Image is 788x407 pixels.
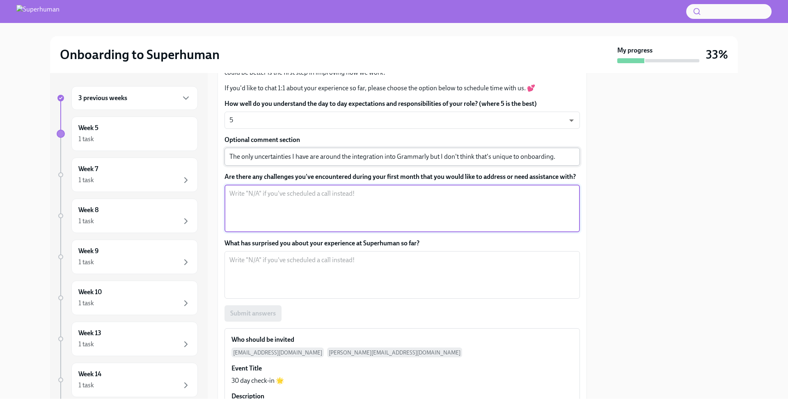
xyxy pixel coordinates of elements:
[229,152,575,162] textarea: The only uncertainties I have are around the integration into Grammarly but I don't think that's ...
[78,247,98,256] h6: Week 9
[78,370,101,379] h6: Week 14
[78,329,101,338] h6: Week 13
[224,99,580,108] label: How well do you understand the day to day expectations and responsibilities of your role? (where ...
[16,5,60,18] img: Superhuman
[706,47,728,62] h3: 33%
[78,123,98,133] h6: Week 5
[617,46,653,55] strong: My progress
[71,86,198,110] div: 3 previous weeks
[57,240,198,274] a: Week 91 task
[78,165,98,174] h6: Week 7
[231,364,262,373] h6: Event Title
[327,348,462,357] span: [PERSON_NAME][EMAIL_ADDRESS][DOMAIN_NAME]
[57,322,198,356] a: Week 131 task
[57,363,198,397] a: Week 141 task
[231,348,324,357] span: [EMAIL_ADDRESS][DOMAIN_NAME]
[78,206,98,215] h6: Week 8
[78,135,94,144] div: 1 task
[78,94,127,103] h6: 3 previous weeks
[78,288,102,297] h6: Week 10
[224,172,580,181] label: Are there any challenges you've encountered during your first month that you would like to addres...
[60,46,220,63] h2: Onboarding to Superhuman
[231,335,294,344] h6: Who should be invited
[224,135,580,144] label: Optional comment section
[231,392,264,401] h6: Description
[224,84,580,93] p: If you'd like to chat 1:1 about your experience so far, please choose the option below to schedul...
[57,117,198,151] a: Week 51 task
[78,258,94,267] div: 1 task
[78,299,94,308] div: 1 task
[78,176,94,185] div: 1 task
[57,199,198,233] a: Week 81 task
[224,239,580,248] label: What has surprised you about your experience at Superhuman so far?
[231,376,284,385] p: 30 day check-in 🌟
[78,381,94,390] div: 1 task
[57,158,198,192] a: Week 71 task
[224,112,580,129] div: 5
[78,340,94,349] div: 1 task
[78,217,94,226] div: 1 task
[57,281,198,315] a: Week 101 task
